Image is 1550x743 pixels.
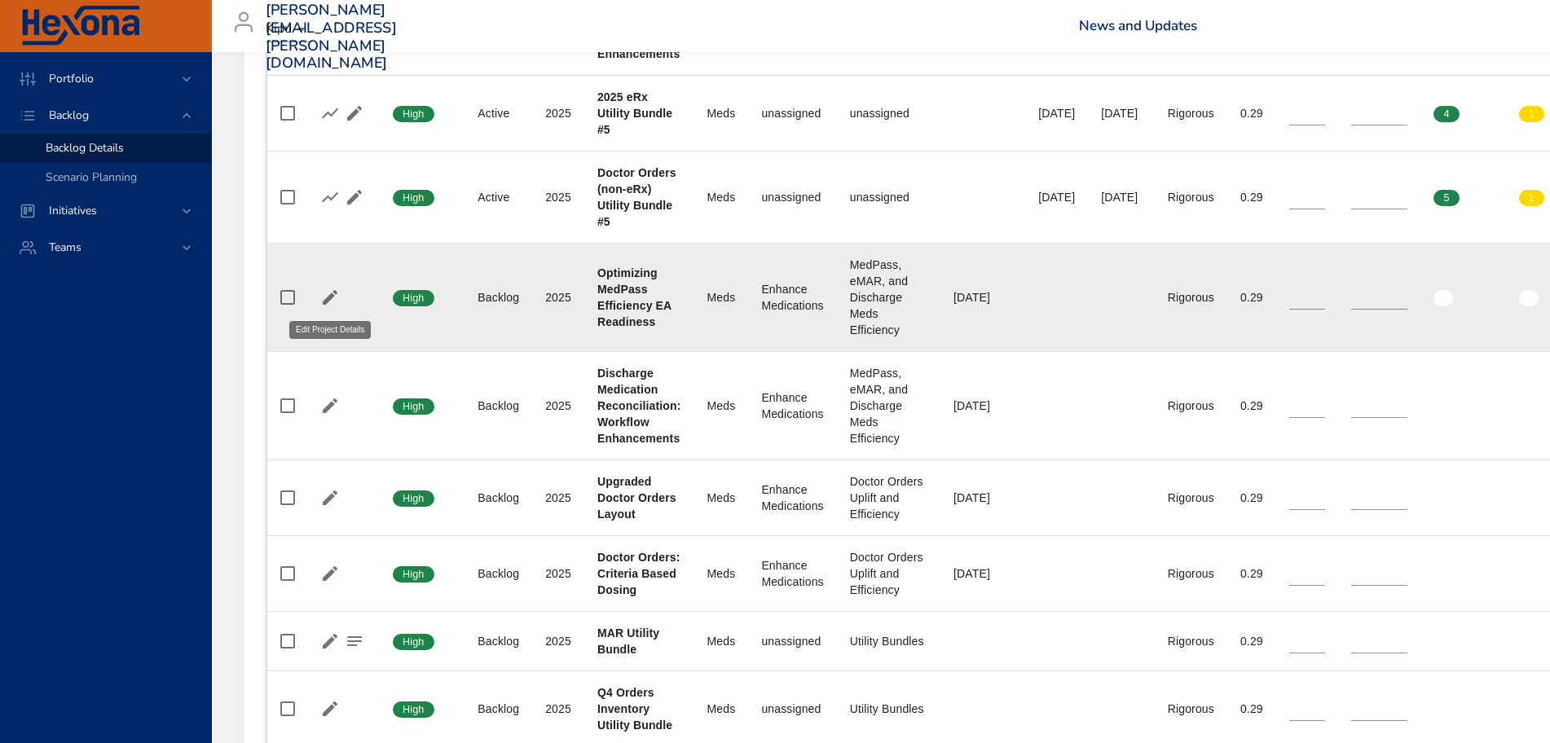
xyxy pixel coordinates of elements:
span: Backlog [36,108,102,123]
span: 5 [1433,191,1459,205]
h3: [PERSON_NAME][EMAIL_ADDRESS][PERSON_NAME][DOMAIN_NAME] [266,2,397,72]
div: MedPass, eMAR, and Discharge Meds Efficiency [850,365,927,446]
div: 2025 [545,398,571,414]
div: Rigorous [1168,701,1214,717]
div: 0.29 [1240,565,1263,582]
div: Rigorous [1168,398,1214,414]
div: Meds [707,105,736,121]
div: 2025 [545,490,571,506]
div: Enhance Medications [761,281,823,314]
div: Utility Bundles [850,633,927,649]
div: unassigned [761,701,823,717]
b: Discharge Medication Reconciliation: Workflow Enhancements [597,367,681,445]
span: High [393,291,434,306]
div: Active [478,105,519,121]
span: 1 [1519,191,1544,205]
div: Utility Bundles [850,701,927,717]
b: Upgraded Doctor Orders Layout [597,475,676,521]
b: 2025 eRx Utility Bundle #5 [597,90,672,136]
div: Active [478,189,519,205]
div: Backlog [478,565,519,582]
div: Enhance Medications [761,557,823,590]
div: [DATE] [1038,189,1075,205]
button: Edit Project Details [318,486,342,510]
div: unassigned [850,189,927,205]
span: High [393,107,434,121]
button: Project Notes [342,629,367,653]
b: Kipu Form Builder Enhancements [597,15,680,60]
div: 2025 [545,105,571,121]
div: 0.29 [1240,398,1263,414]
div: Meds [707,490,736,506]
div: [DATE] [953,565,1012,582]
div: Rigorous [1168,289,1214,306]
div: Doctor Orders Uplift and Efficiency [850,549,927,598]
div: Rigorous [1168,189,1214,205]
a: News and Updates [1079,16,1197,35]
div: [DATE] [953,398,1012,414]
b: Doctor Orders (non-eRx) Utility Bundle #5 [597,166,676,228]
span: High [393,635,434,649]
div: Backlog [478,289,519,306]
button: Show Burnup [318,101,342,125]
button: Edit Project Details [318,561,342,586]
div: Rigorous [1168,105,1214,121]
div: unassigned [761,105,823,121]
div: Meds [707,398,736,414]
span: Backlog Details [46,140,124,156]
img: Hexona [20,6,142,46]
div: 0.29 [1240,633,1263,649]
div: Meds [707,189,736,205]
div: 0.29 [1240,189,1263,205]
div: Kipu [266,16,311,42]
button: Show Burnup [318,185,342,209]
div: [DATE] [1101,189,1141,205]
div: MedPass, eMAR, and Discharge Meds Efficiency [850,257,927,338]
span: 1 [1519,107,1544,121]
div: Meds [707,565,736,582]
div: Backlog [478,633,519,649]
b: Doctor Orders: Criteria Based Dosing [597,551,680,596]
div: Enhance Medications [761,481,823,514]
span: High [393,399,434,414]
div: Backlog [478,398,519,414]
div: unassigned [761,633,823,649]
button: Edit Project Details [342,101,367,125]
button: Edit Project Details [342,185,367,209]
span: Portfolio [36,71,107,86]
div: 2025 [545,565,571,582]
div: 2025 [545,189,571,205]
b: Optimizing MedPass Efficiency EA Readiness [597,266,672,328]
div: 2025 [545,701,571,717]
div: [DATE] [1038,105,1075,121]
div: unassigned [761,189,823,205]
button: Edit Project Details [318,393,342,418]
div: Enhance Medications [761,389,823,422]
span: High [393,191,434,205]
div: unassigned [850,105,927,121]
span: High [393,702,434,717]
div: 2025 [545,633,571,649]
div: 0.29 [1240,701,1263,717]
div: Rigorous [1168,490,1214,506]
div: 0.29 [1240,490,1263,506]
div: Rigorous [1168,633,1214,649]
span: Initiatives [36,203,110,218]
button: Edit Project Details [318,629,342,653]
div: 0.29 [1240,105,1263,121]
div: Meds [707,289,736,306]
div: Meds [707,701,736,717]
span: 4 [1433,107,1459,121]
span: Teams [36,240,95,255]
div: Backlog [478,701,519,717]
div: 0.29 [1240,289,1263,306]
span: Scenario Planning [46,169,137,185]
b: MAR Utility Bundle [597,626,659,656]
div: 2025 [545,289,571,306]
button: Edit Project Details [318,697,342,721]
span: High [393,491,434,506]
span: High [393,567,434,582]
div: [DATE] [953,289,1012,306]
div: Meds [707,633,736,649]
div: [DATE] [1101,105,1141,121]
